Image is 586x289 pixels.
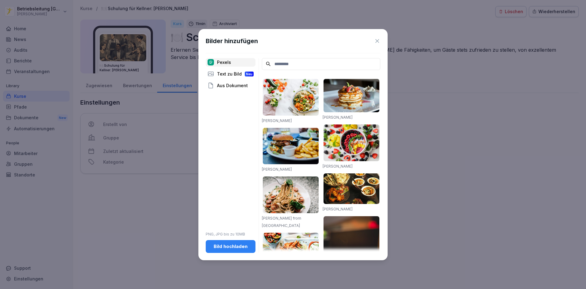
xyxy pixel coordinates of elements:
[206,81,255,90] div: Aus Dokument
[324,124,379,161] img: pexels-photo-1099680.jpeg
[263,79,319,116] img: pexels-photo-1640777.jpeg
[323,115,353,120] a: [PERSON_NAME]
[206,58,255,67] div: Pexels
[263,233,319,274] img: pexels-photo-1640772.jpeg
[262,167,292,172] a: [PERSON_NAME]
[263,176,319,213] img: pexels-photo-1279330.jpeg
[263,128,319,165] img: pexels-photo-70497.jpeg
[324,79,379,112] img: pexels-photo-376464.jpeg
[208,59,214,65] img: pexels.png
[206,70,255,78] div: Text zu Bild
[323,207,353,211] a: [PERSON_NAME]
[206,36,258,46] h1: Bilder hinzufügen
[245,72,254,76] div: Neu
[206,240,255,253] button: Bild hochladen
[262,216,301,228] a: [PERSON_NAME] from [GEOGRAPHIC_DATA]
[323,164,353,169] a: [PERSON_NAME]
[211,243,251,250] div: Bild hochladen
[262,118,292,123] a: [PERSON_NAME]
[206,232,255,237] p: PNG, JPG bis zu 10MB
[324,173,379,204] img: pexels-photo-958545.jpeg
